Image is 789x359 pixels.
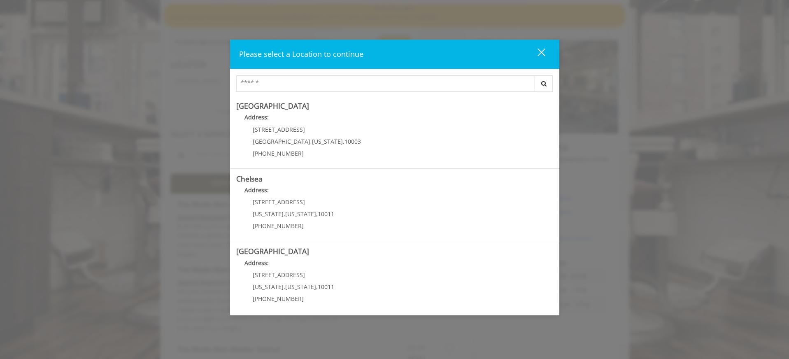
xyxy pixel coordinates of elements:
[318,283,334,291] span: 10011
[285,210,316,218] span: [US_STATE]
[344,138,361,145] span: 10003
[284,283,285,291] span: ,
[253,283,284,291] span: [US_STATE]
[253,149,304,157] span: [PHONE_NUMBER]
[285,283,316,291] span: [US_STATE]
[236,101,309,111] b: [GEOGRAPHIC_DATA]
[236,75,553,96] div: Center Select
[316,210,318,218] span: ,
[239,49,363,59] span: Please select a Location to continue
[244,186,269,194] b: Address:
[244,113,269,121] b: Address:
[253,210,284,218] span: [US_STATE]
[253,198,305,206] span: [STREET_ADDRESS]
[253,126,305,133] span: [STREET_ADDRESS]
[236,174,263,184] b: Chelsea
[236,75,535,92] input: Search Center
[244,259,269,267] b: Address:
[318,210,334,218] span: 10011
[522,46,550,63] button: close dialog
[253,138,310,145] span: [GEOGRAPHIC_DATA]
[343,138,344,145] span: ,
[284,210,285,218] span: ,
[310,138,312,145] span: ,
[253,295,304,303] span: [PHONE_NUMBER]
[528,48,545,60] div: close dialog
[539,81,549,86] i: Search button
[253,222,304,230] span: [PHONE_NUMBER]
[316,283,318,291] span: ,
[312,138,343,145] span: [US_STATE]
[236,246,309,256] b: [GEOGRAPHIC_DATA]
[253,271,305,279] span: [STREET_ADDRESS]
